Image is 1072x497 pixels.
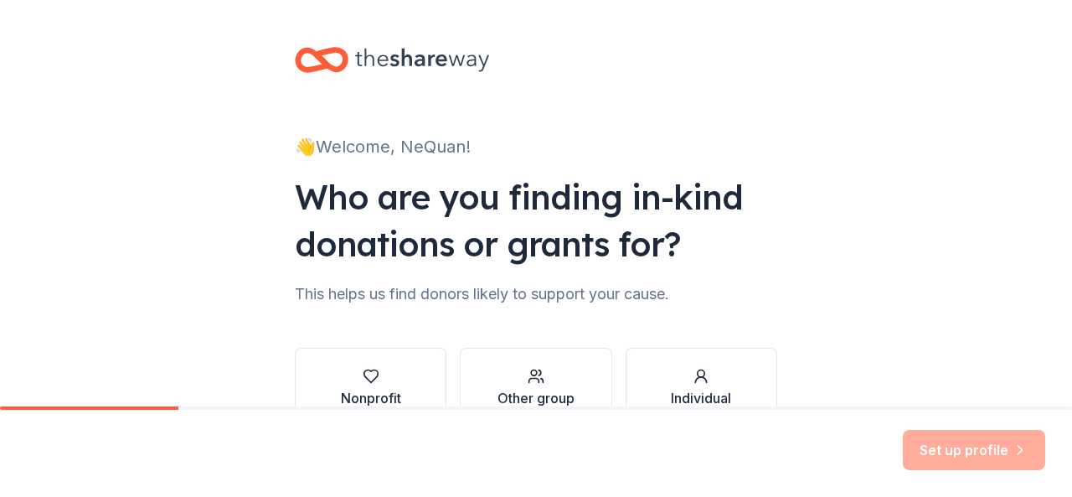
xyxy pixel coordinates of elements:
[341,388,401,408] div: Nonprofit
[626,348,777,428] button: Individual
[460,348,611,428] button: Other group
[671,388,731,408] div: Individual
[497,388,575,408] div: Other group
[295,173,777,267] div: Who are you finding in-kind donations or grants for?
[295,348,446,428] button: Nonprofit
[295,133,777,160] div: 👋 Welcome, NeQuan!
[295,281,777,308] div: This helps us find donors likely to support your cause.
